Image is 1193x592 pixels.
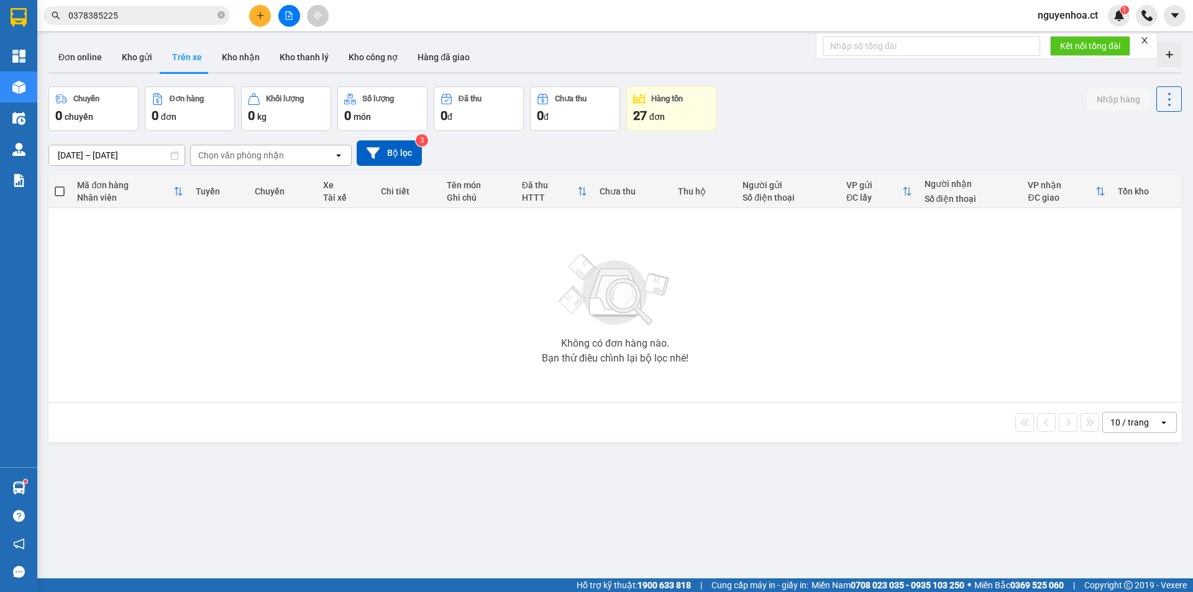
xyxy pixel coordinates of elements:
[49,145,185,165] input: Select a date range.
[1110,416,1149,429] div: 10 / trang
[1124,581,1133,590] span: copyright
[447,112,452,122] span: đ
[196,186,242,196] div: Tuyến
[270,42,339,72] button: Kho thanh lý
[217,10,225,22] span: close-circle
[711,578,808,592] span: Cung cấp máy in - giấy in:
[12,143,25,156] img: warehouse-icon
[434,86,524,131] button: Đã thu0đ
[1113,10,1125,21] img: icon-new-feature
[649,112,665,122] span: đơn
[77,193,173,203] div: Nhân viên
[285,11,293,20] span: file-add
[334,150,344,160] svg: open
[241,86,331,131] button: Khối lượng0kg
[633,108,647,123] span: 27
[13,510,25,522] span: question-circle
[925,194,1016,204] div: Số điện thoại
[651,94,683,103] div: Hàng tồn
[77,180,173,190] div: Mã đơn hàng
[344,108,351,123] span: 0
[447,193,510,203] div: Ghi chú
[1157,42,1182,67] div: Tạo kho hàng mới
[362,94,394,103] div: Số lượng
[626,86,716,131] button: Hàng tồn27đơn
[65,112,93,122] span: chuyến
[257,112,267,122] span: kg
[11,8,27,27] img: logo-vxr
[441,108,447,123] span: 0
[266,94,304,103] div: Khối lượng
[516,175,594,208] th: Toggle SortBy
[71,175,190,208] th: Toggle SortBy
[1159,417,1169,427] svg: open
[12,81,25,94] img: warehouse-icon
[743,193,834,203] div: Số điện thoại
[112,42,162,72] button: Kho gửi
[162,42,212,72] button: Trên xe
[530,86,620,131] button: Chưa thu0đ
[339,42,408,72] button: Kho công nợ
[354,112,371,122] span: món
[811,578,964,592] span: Miền Nam
[840,175,918,208] th: Toggle SortBy
[323,180,368,190] div: Xe
[12,112,25,125] img: warehouse-icon
[1028,180,1095,190] div: VP nhận
[1122,6,1127,14] span: 1
[357,140,422,166] button: Bộ lọc
[1164,5,1186,27] button: caret-down
[1087,88,1150,111] button: Nhập hàng
[255,186,310,196] div: Chuyến
[12,481,25,494] img: warehouse-icon
[12,50,25,63] img: dashboard-icon
[416,134,428,147] sup: 3
[743,180,834,190] div: Người gửi
[12,174,25,187] img: solution-icon
[256,11,265,20] span: plus
[1140,36,1149,45] span: close
[678,186,731,196] div: Thu hộ
[249,5,271,27] button: plus
[577,578,691,592] span: Hỗ trợ kỹ thuật:
[170,94,204,103] div: Đơn hàng
[13,538,25,550] span: notification
[600,186,665,196] div: Chưa thu
[1060,39,1120,53] span: Kết nối tổng đài
[278,5,300,27] button: file-add
[974,578,1064,592] span: Miền Bắc
[459,94,482,103] div: Đã thu
[381,186,434,196] div: Chi tiết
[522,193,578,203] div: HTTT
[846,180,902,190] div: VP gửi
[555,94,587,103] div: Chưa thu
[48,42,112,72] button: Đơn online
[152,108,158,123] span: 0
[48,86,139,131] button: Chuyến0chuyến
[52,11,60,20] span: search
[161,112,176,122] span: đơn
[1120,6,1129,14] sup: 1
[217,11,225,19] span: close-circle
[537,108,544,123] span: 0
[553,247,677,334] img: svg+xml;base64,PHN2ZyBjbGFzcz0ibGlzdC1wbHVnX19zdmciIHhtbG5zPSJodHRwOi8vd3d3LnczLm9yZy8yMDAwL3N2Zy...
[700,578,702,592] span: |
[851,580,964,590] strong: 0708 023 035 - 0935 103 250
[1118,186,1176,196] div: Tồn kho
[1028,193,1095,203] div: ĐC giao
[68,9,215,22] input: Tìm tên, số ĐT hoặc mã đơn
[13,566,25,578] span: message
[248,108,255,123] span: 0
[638,580,691,590] strong: 1900 633 818
[1028,7,1108,23] span: nguyenhoa.ct
[1073,578,1075,592] span: |
[1169,10,1181,21] span: caret-down
[307,5,329,27] button: aim
[1050,36,1130,56] button: Kết nối tổng đài
[967,583,971,588] span: ⚪️
[823,36,1040,56] input: Nhập số tổng đài
[323,193,368,203] div: Tài xế
[1022,175,1112,208] th: Toggle SortBy
[846,193,902,203] div: ĐC lấy
[408,42,480,72] button: Hàng đã giao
